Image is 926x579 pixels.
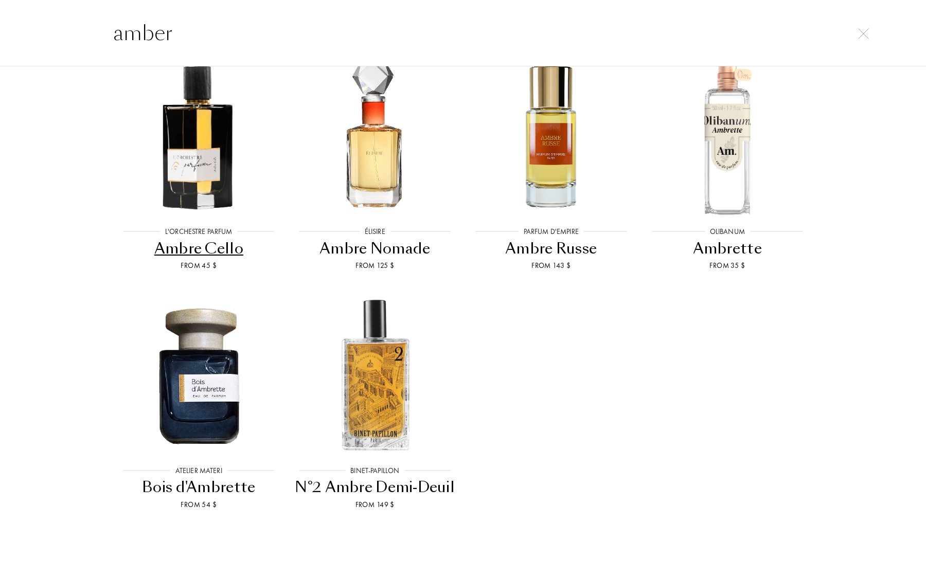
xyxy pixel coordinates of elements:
a: Ambre NomadeÉlisireAmbre NomadeFrom 125 $ [287,45,464,284]
div: Atelier Materi [170,465,227,476]
div: From 35 $ [644,260,812,271]
input: Search [93,17,833,48]
div: Olibanum [705,226,750,237]
a: N°2 Ambre Demi-DeuilBinet-PapillonN°2 Ambre Demi-DeuilFrom 149 $ [287,284,464,522]
div: From 45 $ [115,260,283,271]
div: Binet-Papillon [345,465,404,476]
div: From 143 $ [467,260,635,271]
div: Bois d'Ambrette [115,477,283,497]
div: Ambre Russe [467,239,635,259]
div: From 54 $ [115,499,283,510]
a: Ambre CelloL'Orchestre ParfumAmbre CelloFrom 45 $ [111,45,287,284]
div: L'Orchestre Parfum [160,226,238,237]
div: From 125 $ [291,260,459,271]
div: N°2 Ambre Demi-Deuil [291,477,459,497]
a: AmbretteOlibanumAmbretteFrom 35 $ [639,45,816,284]
div: From 149 $ [291,499,459,510]
img: Ambre Russe [472,57,630,215]
img: cross.svg [858,28,869,39]
img: N°2 Ambre Demi-Deuil [296,295,454,454]
div: Ambre Nomade [291,239,459,259]
a: Ambre RusseParfum d'EmpireAmbre RusseFrom 143 $ [463,45,639,284]
a: Bois d'AmbretteAtelier MateriBois d'AmbretteFrom 54 $ [111,284,287,522]
img: Ambre Cello [119,57,278,215]
div: Ambre Cello [115,239,283,259]
div: Parfum d'Empire [519,226,584,237]
img: Bois d'Ambrette [119,295,278,454]
img: Ambre Nomade [296,57,454,215]
div: Élisire [360,226,390,237]
div: Ambrette [644,239,812,259]
img: Ambrette [648,57,807,215]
